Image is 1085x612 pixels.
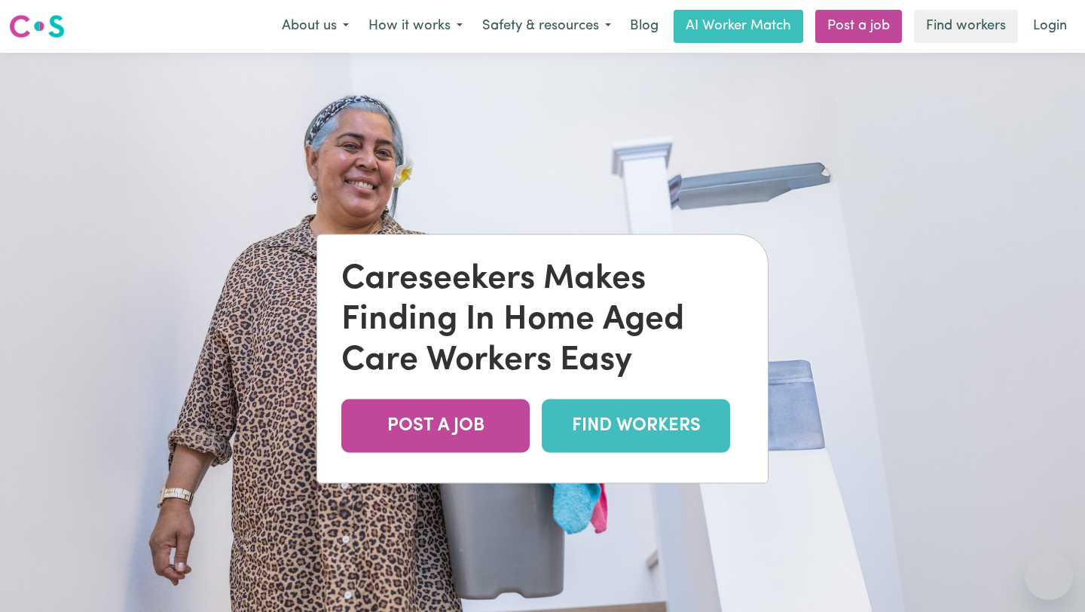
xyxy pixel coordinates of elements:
[341,259,744,381] div: Careseekers Makes Finding In Home Aged Care Workers Easy
[472,11,621,42] button: Safety & resources
[341,399,530,453] a: POST A JOB
[621,10,668,43] a: Blog
[815,10,902,43] a: Post a job
[542,399,730,453] a: FIND WORKERS
[914,10,1018,43] a: Find workers
[674,10,803,43] a: AI Worker Match
[9,13,65,40] img: Careseekers logo
[359,11,472,42] button: How it works
[1025,552,1073,600] iframe: Button to launch messaging window
[9,9,65,44] a: Careseekers logo
[1024,10,1076,43] a: Login
[272,11,359,42] button: About us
